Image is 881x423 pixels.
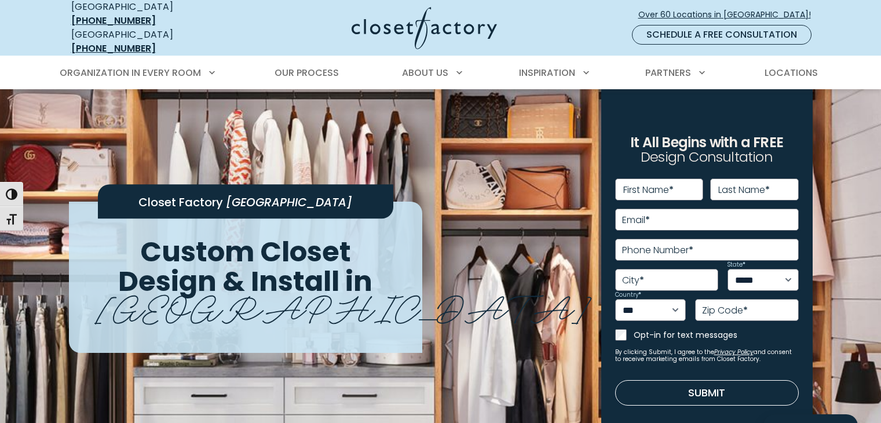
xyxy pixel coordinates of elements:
img: Closet Factory Logo [352,7,497,49]
a: [PHONE_NUMBER] [71,42,156,55]
a: [PHONE_NUMBER] [71,14,156,27]
div: [GEOGRAPHIC_DATA] [71,28,239,56]
span: Locations [765,66,818,79]
label: Phone Number [622,246,693,255]
button: Submit [615,380,799,406]
label: Opt-in for text messages [634,329,799,341]
span: Inspiration [519,66,575,79]
label: Last Name [718,185,770,195]
span: Our Process [275,66,339,79]
span: About Us [402,66,448,79]
a: Over 60 Locations in [GEOGRAPHIC_DATA]! [638,5,821,25]
span: Partners [645,66,691,79]
span: Closet Factory [138,194,223,210]
a: Privacy Policy [714,348,754,356]
span: Organization in Every Room [60,66,201,79]
label: City [622,276,644,285]
span: Over 60 Locations in [GEOGRAPHIC_DATA]! [638,9,820,21]
small: By clicking Submit, I agree to the and consent to receive marketing emails from Closet Factory. [615,349,799,363]
nav: Primary Menu [52,57,830,89]
label: First Name [623,185,674,195]
a: Schedule a Free Consultation [632,25,811,45]
span: [GEOGRAPHIC_DATA] [226,194,352,210]
label: Email [622,216,650,225]
span: Design Consultation [641,148,773,167]
label: Country [615,292,641,298]
span: [GEOGRAPHIC_DATA] [96,279,591,331]
span: Custom Closet Design & Install in [118,232,372,301]
label: State [728,262,745,268]
span: It All Begins with a FREE [630,133,783,152]
label: Zip Code [702,306,748,315]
